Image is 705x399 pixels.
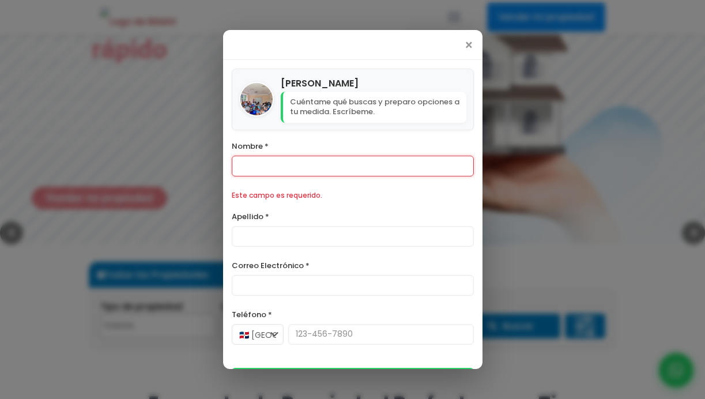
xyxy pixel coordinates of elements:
[288,324,474,345] input: 123-456-7890
[232,188,474,202] div: Este campo es requerido.
[464,39,474,52] span: ×
[232,368,474,391] button: Iniciar Conversación
[281,92,466,123] p: Cuéntame qué buscas y preparo opciones a tu medida. Escríbeme.
[240,83,273,115] img: Adrian Reyes
[232,307,474,322] label: Teléfono *
[232,139,474,153] label: Nombre *
[232,209,474,224] label: Apellido *
[232,258,474,273] label: Correo Electrónico *
[281,76,466,91] h4: [PERSON_NAME]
